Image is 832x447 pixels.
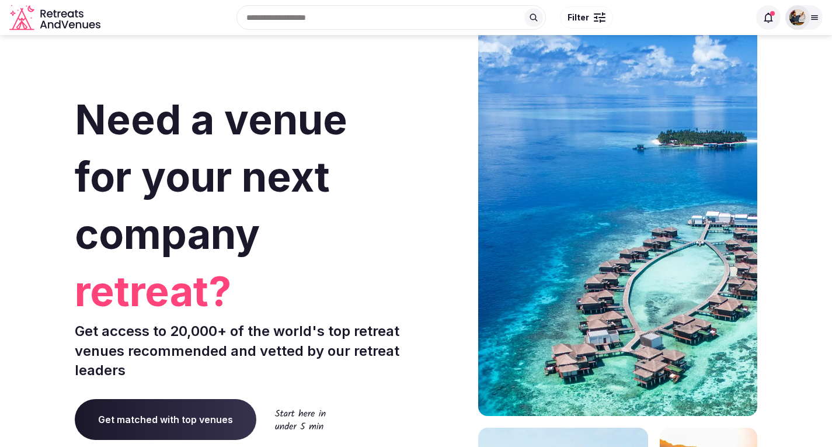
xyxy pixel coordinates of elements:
span: Need a venue for your next company [75,95,347,259]
a: Get matched with top venues [75,399,256,440]
span: retreat? [75,263,412,320]
img: Start here in under 5 min [275,409,326,429]
a: Visit the homepage [9,5,103,31]
img: Cory Sivell [789,9,806,26]
button: Filter [560,6,613,29]
p: Get access to 20,000+ of the world's top retreat venues recommended and vetted by our retreat lea... [75,321,412,380]
svg: Retreats and Venues company logo [9,5,103,31]
span: Filter [568,12,589,23]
